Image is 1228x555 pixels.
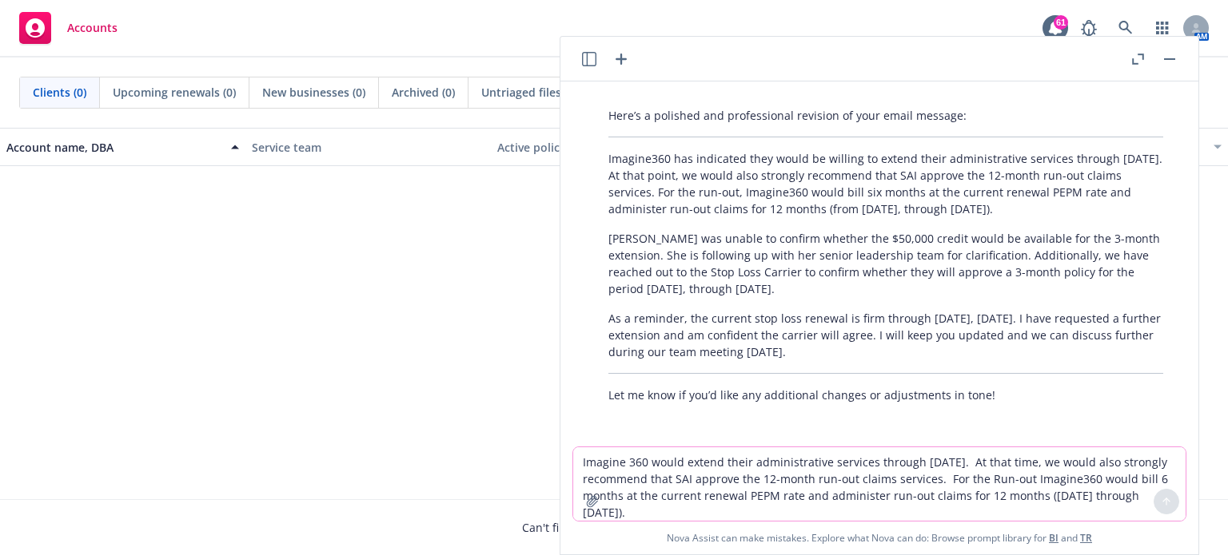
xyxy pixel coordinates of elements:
[481,84,577,101] span: Untriaged files (0)
[113,84,236,101] span: Upcoming renewals (0)
[1049,531,1059,545] a: BI
[608,230,1163,297] p: [PERSON_NAME] was unable to confirm whether the $50,000 credit would be available for the 3-month...
[67,22,118,34] span: Accounts
[608,150,1163,217] p: Imagine360 has indicated they would be willing to extend their administrative services through [D...
[522,519,706,536] span: Can't find an account?
[497,139,730,156] div: Active policies
[608,387,1163,403] p: Let me know if you’d like any additional changes or adjustments in tone!
[6,139,221,156] div: Account name, DBA
[13,6,124,50] a: Accounts
[392,84,455,101] span: Archived (0)
[1073,12,1105,44] a: Report a Bug
[252,139,484,156] div: Service team
[1054,15,1068,30] div: 61
[1080,531,1092,545] a: TR
[1110,12,1142,44] a: Search
[1146,12,1178,44] a: Switch app
[245,128,491,166] button: Service team
[491,128,736,166] button: Active policies
[33,84,86,101] span: Clients (0)
[608,310,1163,360] p: As a reminder, the current stop loss renewal is firm through [DATE], [DATE]. I have requested a f...
[608,107,1163,124] p: Here’s a polished and professional revision of your email message:
[667,521,1092,554] span: Nova Assist can make mistakes. Explore what Nova can do: Browse prompt library for and
[262,84,365,101] span: New businesses (0)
